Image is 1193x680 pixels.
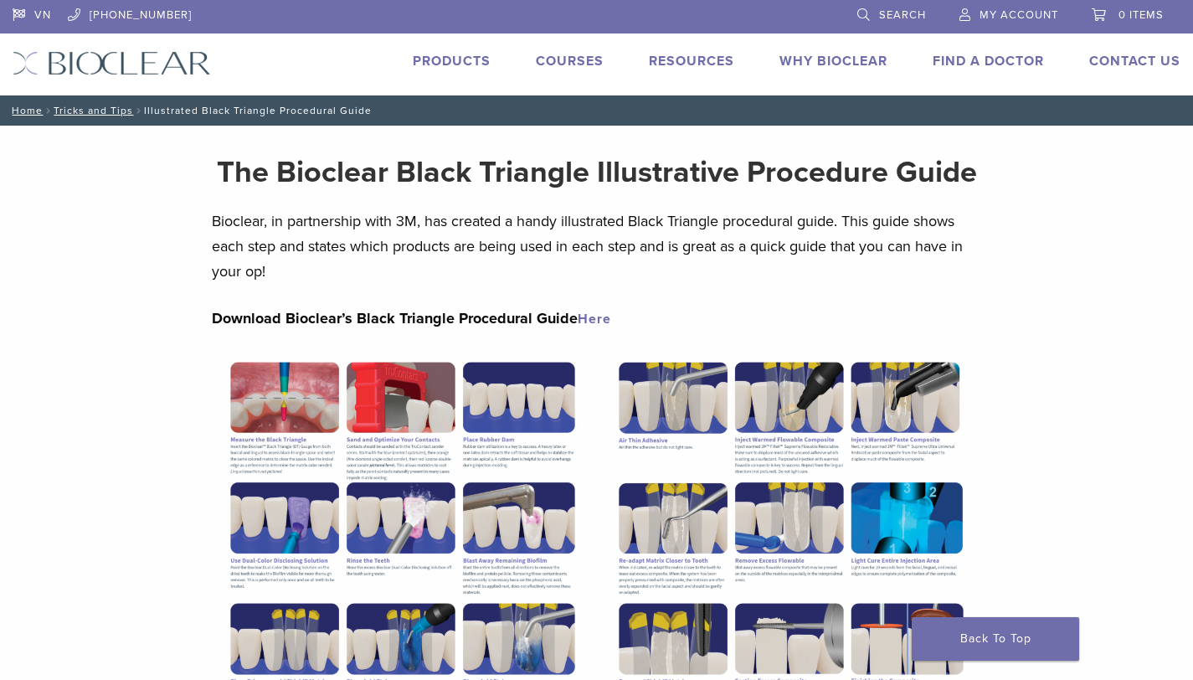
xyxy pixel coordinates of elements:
[1118,8,1164,22] span: 0 items
[54,105,133,116] a: Tricks and Tips
[43,106,54,115] span: /
[536,53,604,70] a: Courses
[133,106,144,115] span: /
[578,311,611,327] a: Here
[912,617,1079,661] a: Back To Top
[980,8,1058,22] span: My Account
[212,309,611,327] strong: Download Bioclear’s Black Triangle Procedural Guide
[7,105,43,116] a: Home
[217,154,977,190] strong: The Bioclear Black Triangle Illustrative Procedure Guide
[933,53,1044,70] a: Find A Doctor
[879,8,926,22] span: Search
[13,51,211,75] img: Bioclear
[212,209,982,284] p: Bioclear, in partnership with 3M, has created a handy illustrated Black Triangle procedural guide...
[649,53,734,70] a: Resources
[1089,53,1180,70] a: Contact Us
[413,53,491,70] a: Products
[779,53,887,70] a: Why Bioclear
